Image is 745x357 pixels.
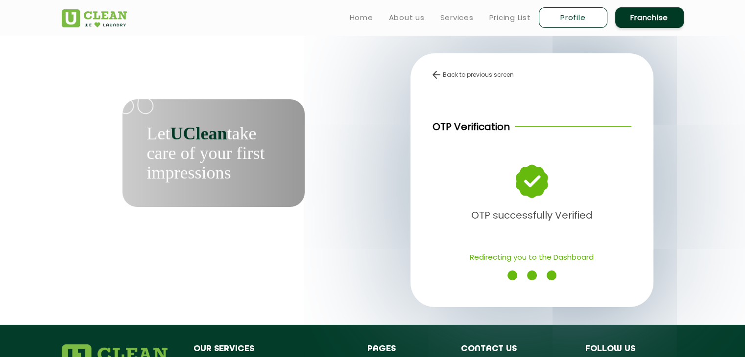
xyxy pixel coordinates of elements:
div: Back to previous screen [433,70,631,79]
img: quote-img [118,87,154,114]
a: About us [389,12,425,23]
a: Services [440,12,474,23]
b: UClean [170,124,227,143]
p: OTP Verification [433,119,510,134]
a: Profile [539,7,607,28]
p: Let take care of your first impressions [147,124,280,182]
a: Home [350,12,373,23]
img: success [516,165,547,198]
a: Pricing List [489,12,531,23]
b: OTP successfully Verified [471,208,593,222]
a: Franchise [615,7,684,28]
img: back-arrow.svg [433,71,440,79]
img: UClean Laundry and Dry Cleaning [62,9,127,27]
p: Redirecting you to the Dashboard [433,248,631,266]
